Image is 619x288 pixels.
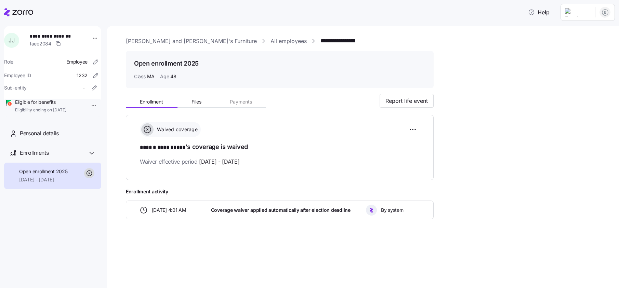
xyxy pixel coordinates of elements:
span: J J [9,38,14,43]
span: Waived coverage [155,126,198,133]
span: Class [134,73,146,80]
span: Personal details [20,129,59,138]
span: Files [192,99,201,104]
a: [PERSON_NAME] and [PERSON_NAME]'s Furniture [126,37,257,45]
span: Age [160,73,169,80]
span: faee2084 [30,40,51,47]
span: Enrollment activity [126,188,434,195]
span: Eligible for benefits [15,99,66,106]
a: All employees [271,37,307,45]
span: Coverage waiver applied automatically after election deadline [211,207,351,214]
span: Open enrollment 2025 [19,168,67,175]
span: [DATE] - [DATE] [199,157,239,166]
span: Report life event [385,97,428,105]
span: Employee ID [4,72,31,79]
span: Sub-entity [4,84,27,91]
span: 1232 [77,72,88,79]
button: Report life event [380,94,434,108]
span: Waiver effective period [140,157,240,166]
span: Employee [66,58,88,65]
span: Payments [230,99,252,104]
h1: Open enrollment 2025 [134,59,199,68]
button: Help [523,5,555,19]
span: [DATE] - [DATE] [19,176,67,183]
h1: 's coverage is waived [140,142,420,152]
span: Enrollment [140,99,163,104]
span: [DATE] 4:01 AM [152,207,186,214]
span: MA [147,73,155,80]
span: 48 [170,73,176,80]
span: Eligibility ending on [DATE] [15,107,66,113]
span: Help [528,8,550,16]
span: By system [381,207,403,214]
span: Role [4,58,13,65]
span: - [83,84,85,91]
span: Enrollments [20,149,49,157]
img: Employer logo [565,8,590,16]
